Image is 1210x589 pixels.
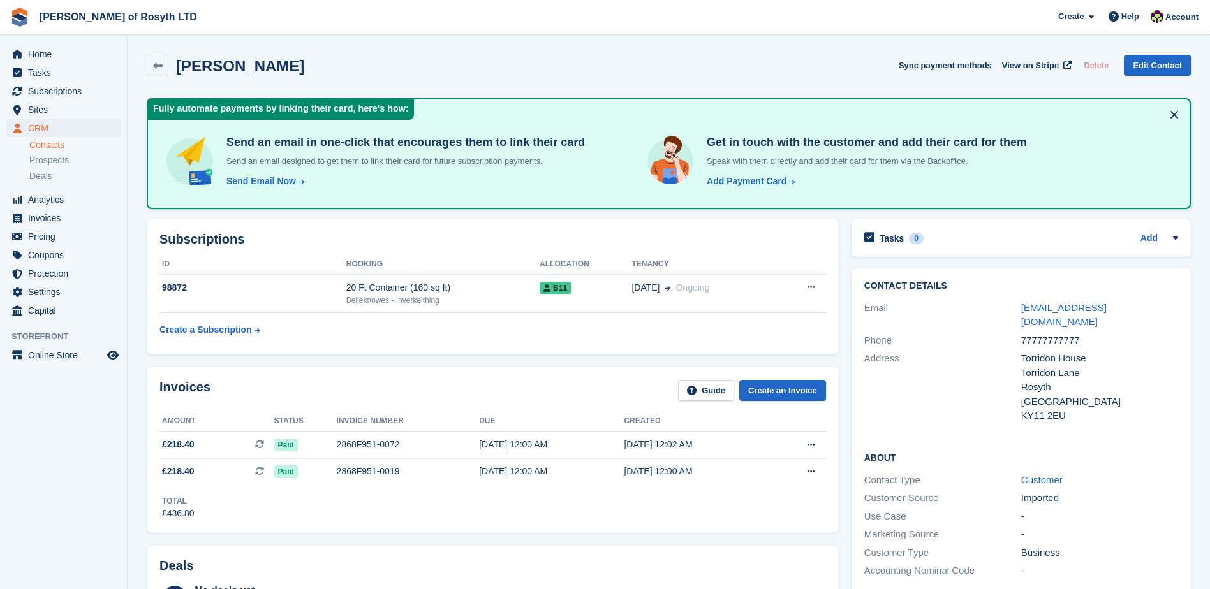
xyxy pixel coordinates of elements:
span: CRM [28,119,105,137]
div: 20 Ft Container (160 sq ft) [346,281,540,294]
span: Account [1165,11,1199,24]
span: Settings [28,283,105,301]
span: Paid [274,465,298,478]
a: Guide [678,380,734,401]
div: [DATE] 12:00 AM [624,465,769,478]
span: Home [28,45,105,63]
div: Phone [864,333,1021,348]
a: menu [6,45,121,63]
div: Fully automate payments by linking their card, here's how: [148,99,414,120]
a: menu [6,283,121,301]
th: Booking [346,254,540,275]
div: Business [1021,546,1178,560]
div: Accounting Nominal Code [864,564,1021,578]
a: menu [6,191,121,208]
a: Create a Subscription [159,318,260,342]
div: Customer Source [864,491,1021,505]
a: menu [6,209,121,227]
h2: Tasks [880,233,904,244]
p: Send an email designed to get them to link their card for future subscription payments. [221,155,585,168]
button: Sync payment methods [899,55,992,76]
div: 2868F951-0019 [337,465,480,478]
div: - [1021,527,1178,542]
span: £218.40 [162,465,195,478]
div: - [1021,564,1178,578]
h2: Contact Details [864,281,1178,291]
th: Status [274,411,337,432]
span: Capital [28,302,105,319]
div: Contact Type [864,473,1021,488]
span: Coupons [28,246,105,264]
div: Torridon House [1021,351,1178,366]
span: Storefront [11,330,127,343]
div: Create a Subscription [159,323,252,337]
a: menu [6,101,121,119]
div: Use Case [864,509,1021,524]
a: Prospects [29,154,121,167]
div: Email [864,301,1021,330]
th: Tenancy [631,254,776,275]
a: Customer [1021,474,1063,485]
div: 98872 [159,281,346,294]
h2: Deals [159,558,193,573]
div: Torridon Lane [1021,366,1178,381]
img: get-in-touch-e3e95b6451f4e49772a6039d3abdde126589d6f45a760754adfa51be33bf0f70.svg [644,135,697,187]
a: menu [6,64,121,82]
div: £436.80 [162,507,195,520]
div: [DATE] 12:02 AM [624,438,769,451]
div: Marketing Source [864,527,1021,542]
div: Imported [1021,491,1178,505]
a: menu [6,346,121,364]
div: Rosyth [1021,380,1178,395]
p: Speak with them directly and add their card for them via the Backoffice. [702,155,1027,168]
a: [EMAIL_ADDRESS][DOMAIN_NAME] [1021,302,1107,328]
th: Created [624,411,769,432]
img: send-email-b5881ef4c8f827a638e46e229e590028c7e36e3a6c99d2365469aff88783de13.svg [163,135,216,188]
div: 2868F951-0072 [337,438,480,451]
a: menu [6,82,121,100]
a: [PERSON_NAME] of Rosyth LTD [34,6,202,27]
th: Due [479,411,624,432]
div: [GEOGRAPHIC_DATA] [1021,395,1178,409]
div: [DATE] 12:00 AM [479,438,624,451]
div: Total [162,495,195,507]
a: Create an Invoice [739,380,826,401]
span: [DATE] [631,281,660,294]
div: 77777777777 [1021,333,1178,348]
h4: Get in touch with the customer and add their card for them [702,135,1027,150]
div: 0 [909,233,924,244]
th: Amount [159,411,274,432]
span: £218.40 [162,438,195,451]
span: Deals [29,170,52,182]
div: KY11 2EU [1021,409,1178,423]
img: Nina Briggs [1151,10,1163,23]
span: Ongoing [675,282,709,293]
span: Sites [28,101,105,119]
div: Add Payment Card [707,175,786,188]
th: Allocation [540,254,631,275]
span: Protection [28,265,105,282]
span: Subscriptions [28,82,105,100]
button: Delete [1079,55,1114,76]
a: Contacts [29,139,121,151]
span: Paid [274,439,298,451]
h2: Subscriptions [159,232,826,247]
span: Tasks [28,64,105,82]
a: Edit Contact [1124,55,1191,76]
a: menu [6,265,121,282]
span: Create [1058,10,1084,23]
div: Address [864,351,1021,423]
div: Send Email Now [226,175,296,188]
a: Add [1140,231,1158,246]
a: Add Payment Card [702,175,796,188]
a: View on Stripe [997,55,1074,76]
span: Help [1121,10,1139,23]
span: Prospects [29,154,69,166]
div: Belleknowes - Inverkeithing [346,294,540,306]
span: View on Stripe [1002,59,1059,72]
span: Online Store [28,346,105,364]
h4: Send an email in one-click that encourages them to link their card [221,135,585,150]
th: Invoice number [337,411,480,432]
img: stora-icon-8386f47178a22dfd0bd8f6a31ec36ba5ce8667c1dd55bd0f319d3a0aa187defe.svg [10,8,29,27]
a: Preview store [105,347,121,363]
